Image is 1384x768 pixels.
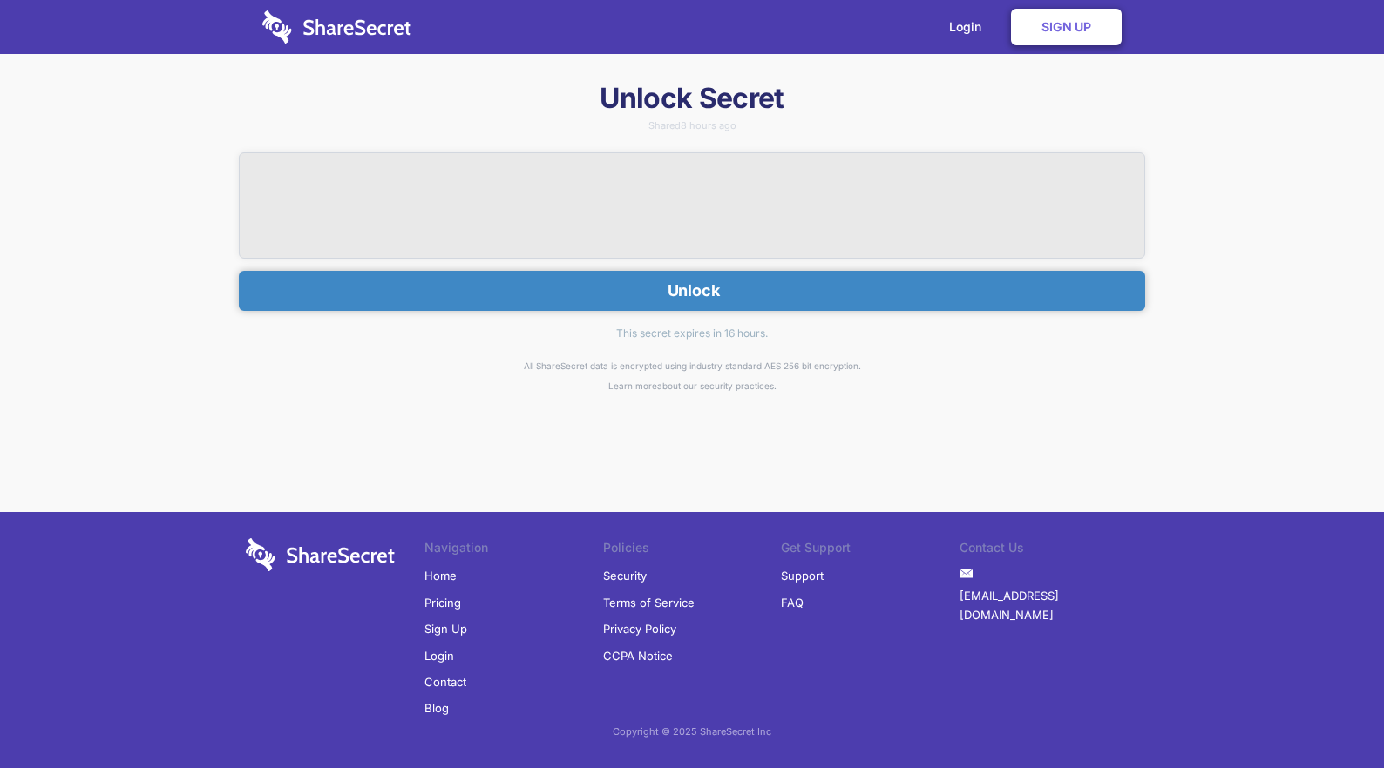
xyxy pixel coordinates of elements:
div: Shared 8 hours ago [239,121,1145,131]
a: Learn more [608,381,657,391]
li: Get Support [781,538,960,563]
a: Security [603,563,647,589]
img: logo-wordmark-white-trans-d4663122ce5f474addd5e946df7df03e33cb6a1c49d2221995e7729f52c070b2.svg [262,10,411,44]
a: Privacy Policy [603,616,676,642]
a: Support [781,563,824,589]
li: Navigation [424,538,603,563]
a: Pricing [424,589,461,616]
a: Home [424,563,457,589]
img: logo-wordmark-white-trans-d4663122ce5f474addd5e946df7df03e33cb6a1c49d2221995e7729f52c070b2.svg [246,538,395,571]
div: All ShareSecret data is encrypted using industry standard AES 256 bit encryption. about our secur... [239,356,1145,395]
li: Contact Us [960,538,1138,563]
a: Login [424,643,454,669]
li: Policies [603,538,782,563]
button: Unlock [239,271,1145,311]
a: Terms of Service [603,589,695,616]
a: Blog [424,695,449,721]
a: Sign Up [1011,9,1122,45]
h1: Unlock Secret [239,80,1145,117]
div: This secret expires in 16 hours. [239,311,1145,356]
a: [EMAIL_ADDRESS][DOMAIN_NAME] [960,583,1138,629]
a: FAQ [781,589,804,616]
a: CCPA Notice [603,643,673,669]
a: Sign Up [424,616,467,642]
a: Contact [424,669,466,695]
